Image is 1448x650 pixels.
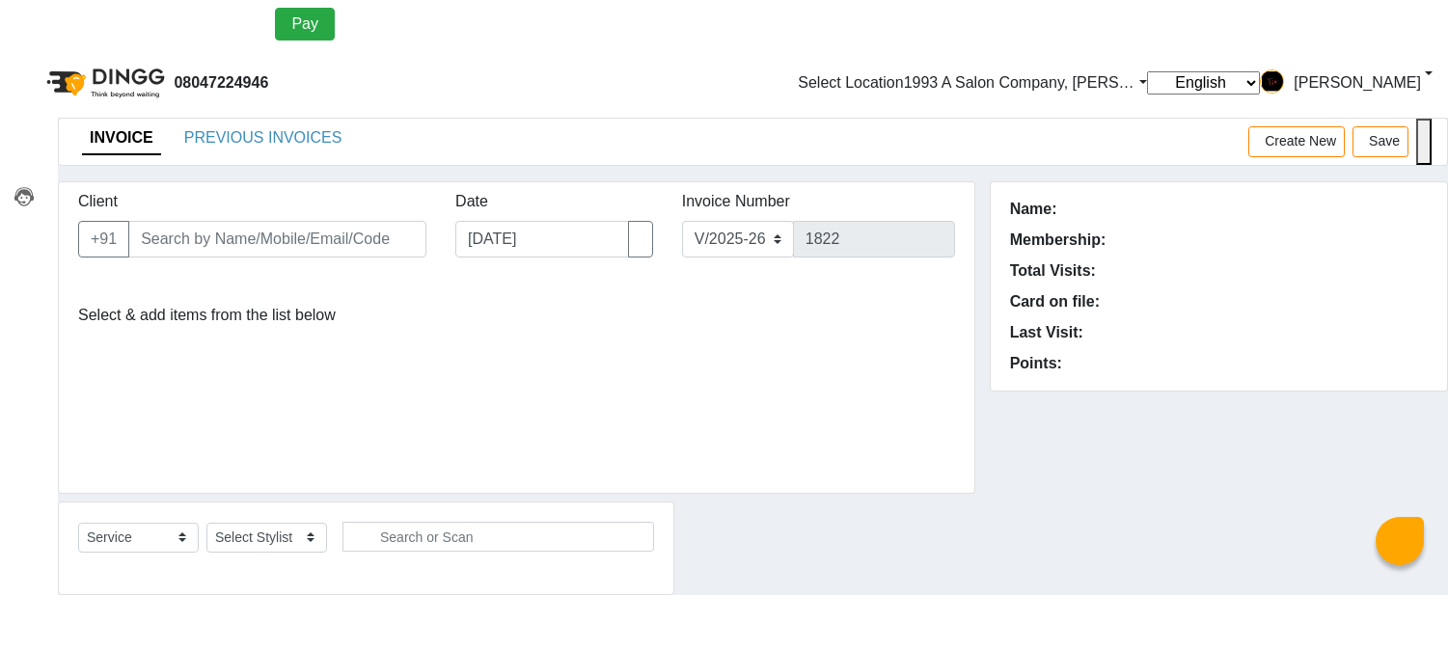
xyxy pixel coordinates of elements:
[1010,290,1100,313] div: Card on file:
[128,221,426,257] input: Search by Name/Mobile/Email/Code
[1010,198,1057,221] div: Name:
[82,122,161,155] a: INVOICE
[1367,573,1429,631] iframe: chat widget
[682,190,790,213] label: Invoice Number
[1010,229,1106,252] div: Membership:
[78,307,336,323] span: Select & add items from the list below
[275,8,335,41] button: Pay
[1248,126,1345,157] button: Create New
[1010,259,1096,283] div: Total Visits:
[78,221,129,257] button: +91
[184,129,342,146] a: PREVIOUS INVOICES
[78,190,118,213] label: Client
[38,56,170,110] img: logo
[1010,321,1083,344] div: Last Visit:
[1260,69,1284,94] img: Reema
[1294,71,1421,95] span: [PERSON_NAME]
[8,13,271,36] div: You have a payment due from 10 days
[1010,352,1062,375] div: Points:
[342,522,654,552] input: Search or Scan
[1352,126,1408,157] button: Save
[455,190,488,213] label: Date
[174,56,268,110] b: 08047224946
